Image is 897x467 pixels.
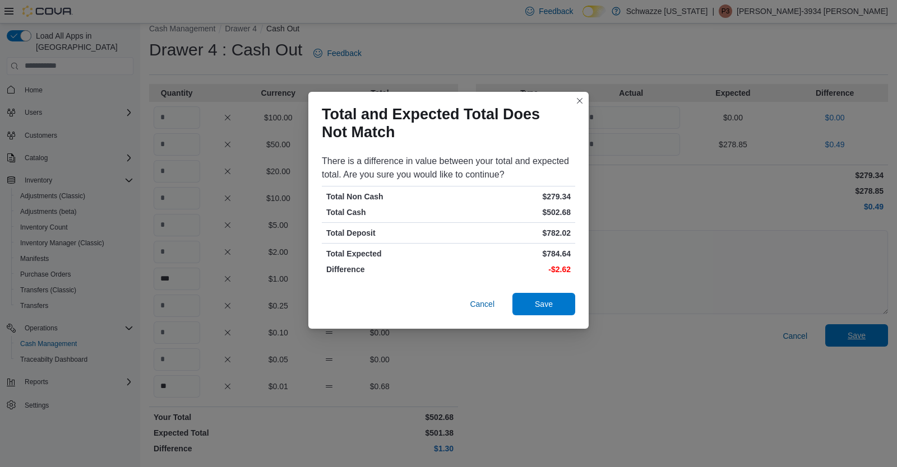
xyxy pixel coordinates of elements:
[573,94,586,108] button: Closes this modal window
[535,298,553,310] span: Save
[451,227,571,239] p: $782.02
[451,248,571,259] p: $784.64
[465,293,499,315] button: Cancel
[326,248,446,259] p: Total Expected
[326,264,446,275] p: Difference
[451,207,571,218] p: $502.68
[326,191,446,202] p: Total Non Cash
[322,105,566,141] h1: Total and Expected Total Does Not Match
[512,293,575,315] button: Save
[451,191,571,202] p: $279.34
[322,155,575,181] div: There is a difference in value between your total and expected total. Are you sure you would like...
[451,264,571,275] p: -$2.62
[326,227,446,239] p: Total Deposit
[470,298,494,310] span: Cancel
[326,207,446,218] p: Total Cash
